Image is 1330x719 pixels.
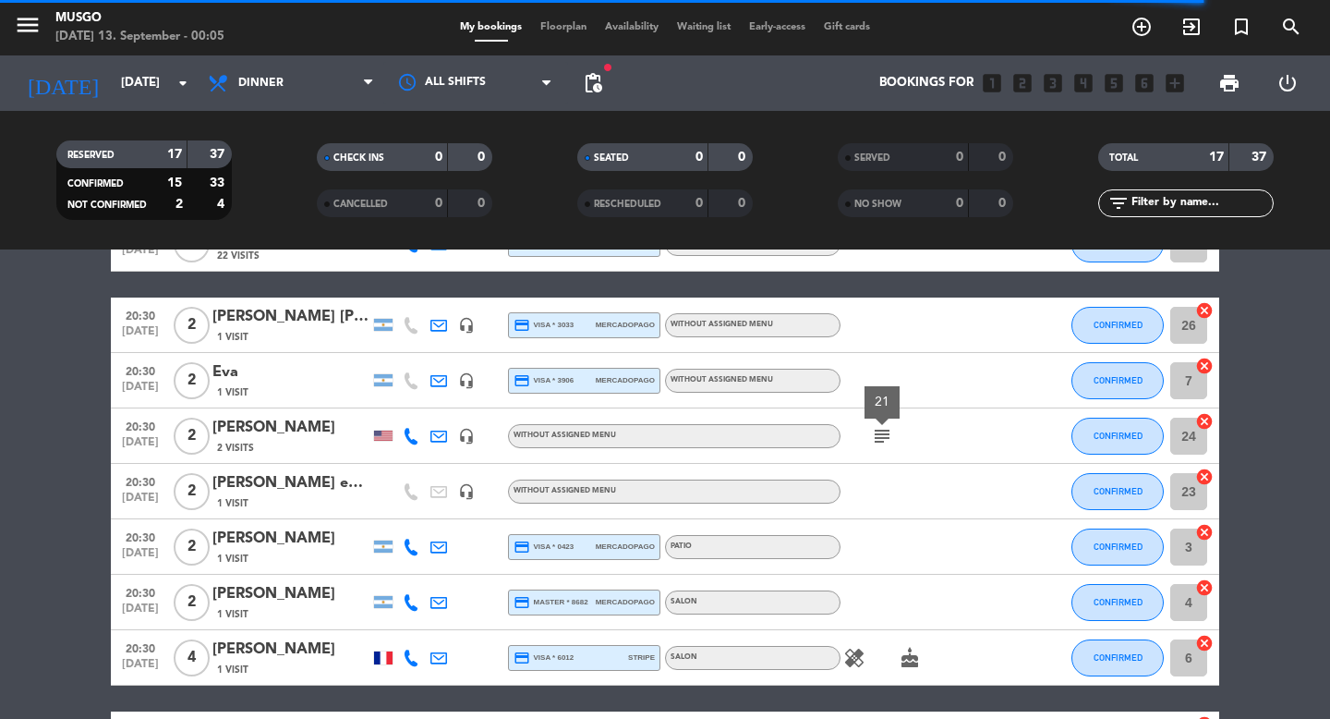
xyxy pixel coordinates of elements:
i: credit_card [514,372,530,389]
span: Dinner [238,77,284,90]
i: exit_to_app [1180,16,1203,38]
span: 20:30 [117,304,163,325]
button: CONFIRMED [1071,307,1164,344]
div: [DATE] 13. September - 00:05 [55,28,224,46]
span: 22 Visits [217,249,260,263]
i: looks_4 [1071,71,1095,95]
button: CONFIRMED [1071,584,1164,621]
span: stripe [628,652,655,664]
span: SEATED [594,153,629,163]
span: CHECK INS [333,153,384,163]
span: [DATE] [117,492,163,513]
span: 2 [174,529,210,566]
span: Without assigned menu [514,487,616,494]
span: [DATE] [117,325,163,347]
strong: 0 [478,197,489,210]
span: RESERVED [67,151,115,160]
span: mercadopago [596,596,655,608]
span: Without assigned menu [671,321,773,328]
strong: 33 [210,177,228,189]
span: master * 8682 [514,594,588,611]
i: cancel [1195,412,1214,431]
span: 20:30 [117,470,163,492]
i: turned_in_not [1230,16,1252,38]
span: NO SHOW [854,200,901,209]
input: Filter by name... [1130,193,1273,213]
span: pending_actions [582,72,604,94]
i: menu [14,11,42,39]
strong: 37 [210,148,228,161]
span: RESCHEDULED [594,200,661,209]
span: 1 Visit [217,663,248,677]
div: [PERSON_NAME] [PERSON_NAME] [212,305,369,329]
span: 2 [174,473,210,510]
i: cancel [1195,523,1214,542]
strong: 0 [998,151,1010,164]
div: [PERSON_NAME] [212,582,369,606]
span: 1 Visit [217,552,248,567]
span: 20:30 [117,415,163,436]
span: 2 [174,307,210,344]
span: CONFIRMED [1094,542,1143,552]
i: headset_mic [458,372,475,389]
span: PATIO [671,542,692,550]
div: [PERSON_NAME] embajada de españa [212,471,369,495]
strong: 17 [167,148,182,161]
span: fiber_manual_record [602,62,613,73]
i: credit_card [514,539,530,555]
span: 20:30 [117,637,163,658]
span: CONFIRMED [1094,652,1143,663]
i: cancel [1195,468,1214,486]
span: Waiting list [668,22,740,32]
span: [DATE] [117,658,163,679]
span: CONFIRMED [67,179,124,189]
span: Availability [596,22,668,32]
button: CONFIRMED [1071,418,1164,455]
strong: 0 [738,197,749,210]
span: visa * 3033 [514,317,574,334]
span: SALON [671,598,697,605]
strong: 0 [998,197,1010,210]
button: CONFIRMED [1071,529,1164,566]
button: CONFIRMED [1071,640,1164,676]
i: cancel [1195,634,1214,652]
i: credit_card [514,317,530,334]
span: visa * 6012 [514,650,574,666]
i: healing [843,647,865,669]
span: mercadopago [596,374,655,386]
i: cancel [1195,301,1214,320]
i: credit_card [514,594,530,611]
strong: 0 [695,151,703,164]
span: [DATE] [117,381,163,402]
i: add_box [1163,71,1187,95]
i: search [1280,16,1302,38]
i: looks_3 [1041,71,1065,95]
strong: 0 [478,151,489,164]
span: CONFIRMED [1094,486,1143,496]
strong: 17 [1209,151,1224,164]
i: add_circle_outline [1130,16,1153,38]
span: 1 Visit [217,385,248,400]
i: headset_mic [458,483,475,500]
span: visa * 3906 [514,372,574,389]
span: 2 [174,584,210,621]
strong: 4 [217,198,228,211]
span: 1 Visit [217,496,248,511]
span: 20:30 [117,359,163,381]
button: CONFIRMED [1071,473,1164,510]
span: CANCELLED [333,200,388,209]
span: 2 [174,362,210,399]
strong: 0 [738,151,749,164]
i: [DATE] [14,63,112,104]
strong: 15 [167,177,182,189]
i: looks_one [980,71,1004,95]
span: 1 Visit [217,330,248,345]
span: SALON [671,653,697,661]
i: looks_two [1010,71,1034,95]
span: print [1218,72,1240,94]
div: [PERSON_NAME] [212,638,369,662]
span: [DATE] [117,244,163,265]
div: LOG OUT [1258,55,1316,111]
i: arrow_drop_down [172,72,194,94]
i: filter_list [1107,192,1130,214]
